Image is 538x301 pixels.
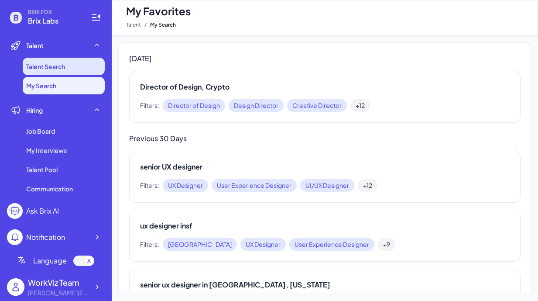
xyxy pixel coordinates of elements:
[28,16,80,26] span: Brix Labs
[140,181,159,190] span: Filters:
[140,162,510,172] h2: senior UX designer
[26,81,56,90] span: My Search
[26,232,65,242] div: Notification
[26,206,59,216] div: Ask Brix AI
[28,288,89,298] div: alex@joinbrix.com
[163,99,225,112] span: Director of Design
[129,53,521,64] h3: [DATE]
[140,280,510,290] h2: senior ux designer in [GEOGRAPHIC_DATA], [US_STATE]
[240,238,286,251] span: UX Designer
[26,184,73,193] span: Communication
[26,41,44,50] span: Talent
[140,240,159,249] span: Filters:
[140,101,159,110] span: Filters:
[350,99,370,112] span: +12
[129,133,521,144] h3: Previous 30 Days
[26,165,58,174] span: Talent Pool
[212,179,297,192] span: User Experience Designer
[28,9,80,16] span: BRIX FOR
[26,146,67,155] span: My Interviews
[26,62,65,71] span: Talent Search
[7,278,24,296] img: user_logo.png
[33,256,67,266] span: Language
[289,238,374,251] span: User Experience Designer
[163,179,208,192] span: UX Designer
[28,277,89,288] div: WorkViz Team
[140,82,510,92] h2: Director of Design, Crypto
[26,106,43,114] span: Hiring
[126,4,191,18] span: My Favorites
[358,179,377,192] span: +12
[26,127,55,135] span: Job Board
[163,238,237,251] span: [GEOGRAPHIC_DATA]
[144,20,147,30] span: /
[140,221,510,231] h2: ux designer insf
[287,99,347,112] span: Creative Director
[300,179,354,192] span: UI/UX Designer
[378,238,395,251] span: +9
[150,20,176,30] span: My Search
[229,99,284,112] span: Design Director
